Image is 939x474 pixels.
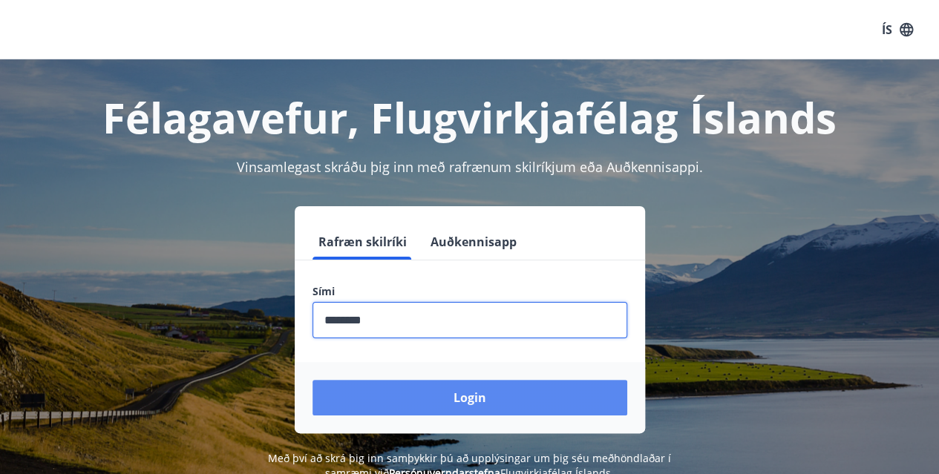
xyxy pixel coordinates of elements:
[237,158,703,176] span: Vinsamlegast skráðu þig inn með rafrænum skilríkjum eða Auðkennisappi.
[313,284,627,299] label: Sími
[18,89,921,145] h1: Félagavefur, Flugvirkjafélag Íslands
[313,224,413,260] button: Rafræn skilríki
[425,224,523,260] button: Auðkennisapp
[313,380,627,415] button: Login
[874,16,921,43] button: ÍS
